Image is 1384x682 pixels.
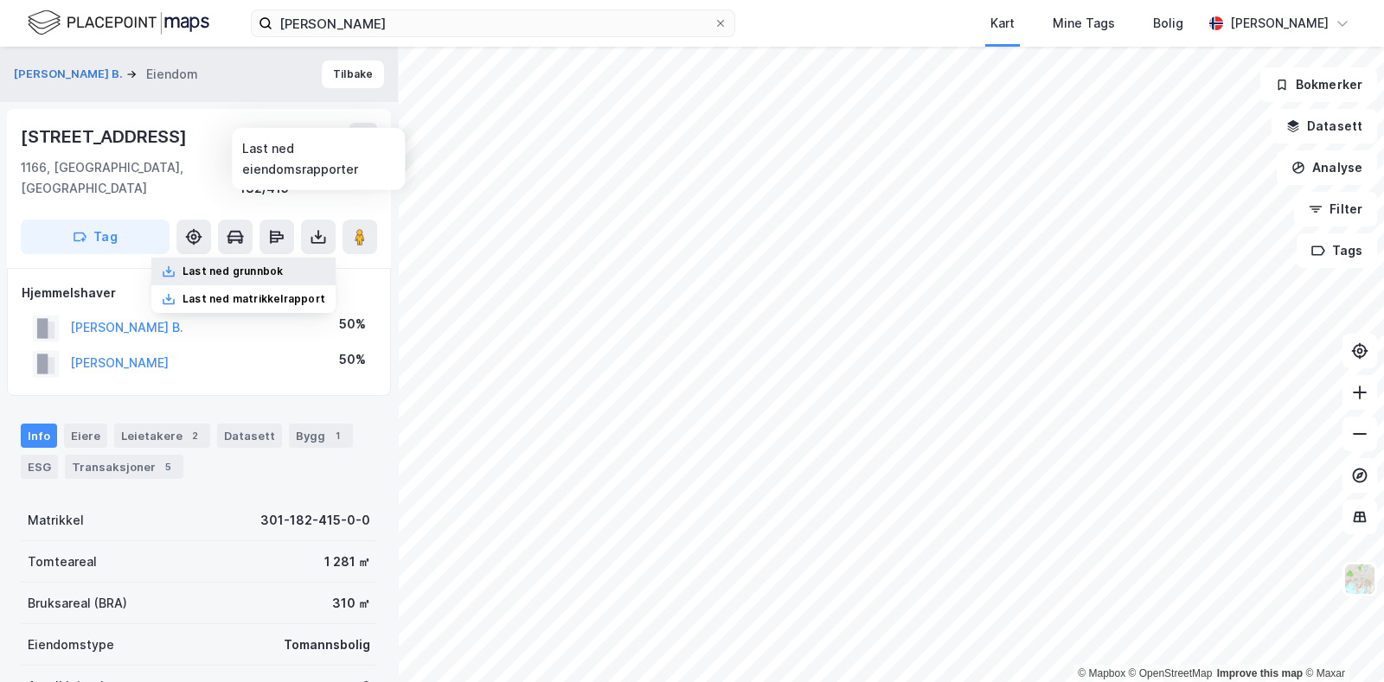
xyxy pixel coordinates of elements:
[64,424,107,448] div: Eiere
[114,424,210,448] div: Leietakere
[339,349,366,370] div: 50%
[1297,233,1377,268] button: Tags
[260,510,370,531] div: 301-182-415-0-0
[1053,13,1115,34] div: Mine Tags
[990,13,1015,34] div: Kart
[272,10,714,36] input: Søk på adresse, matrikkel, gårdeiere, leietakere eller personer
[289,424,353,448] div: Bygg
[1260,67,1377,102] button: Bokmerker
[183,265,283,278] div: Last ned grunnbok
[21,220,170,254] button: Tag
[28,510,84,531] div: Matrikkel
[322,61,384,88] button: Tilbake
[1297,599,1384,682] iframe: Chat Widget
[146,64,198,85] div: Eiendom
[28,593,127,614] div: Bruksareal (BRA)
[21,424,57,448] div: Info
[329,427,346,444] div: 1
[217,424,282,448] div: Datasett
[28,551,97,572] div: Tomteareal
[22,283,376,303] div: Hjemmelshaver
[284,634,370,655] div: Tomannsbolig
[14,66,126,83] button: [PERSON_NAME] B.
[186,427,203,444] div: 2
[65,455,183,479] div: Transaksjoner
[1294,192,1377,226] button: Filter
[339,314,366,335] div: 50%
[1129,667,1213,679] a: OpenStreetMap
[1277,150,1377,185] button: Analyse
[21,157,240,199] div: 1166, [GEOGRAPHIC_DATA], [GEOGRAPHIC_DATA]
[21,123,190,150] div: [STREET_ADDRESS]
[1153,13,1183,34] div: Bolig
[240,157,377,199] div: [GEOGRAPHIC_DATA], 182/415
[1343,563,1376,596] img: Z
[1217,667,1303,679] a: Improve this map
[1297,599,1384,682] div: Kontrollprogram for chat
[21,455,58,479] div: ESG
[324,551,370,572] div: 1 281 ㎡
[1078,667,1125,679] a: Mapbox
[1272,109,1377,143] button: Datasett
[332,593,370,614] div: 310 ㎡
[159,458,176,475] div: 5
[28,634,114,655] div: Eiendomstype
[1230,13,1329,34] div: [PERSON_NAME]
[183,292,325,306] div: Last ned matrikkelrapport
[28,8,209,38] img: logo.f888ab2527a4732fd821a326f86c7f29.svg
